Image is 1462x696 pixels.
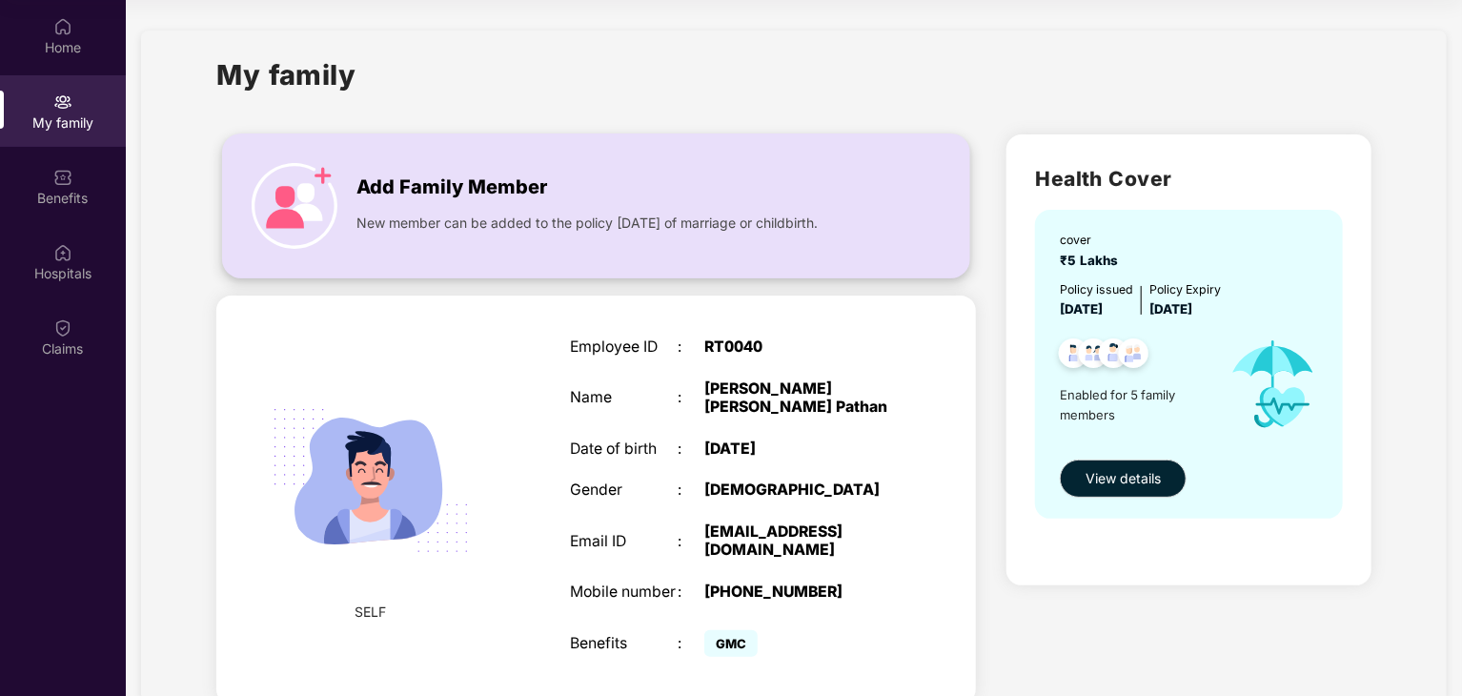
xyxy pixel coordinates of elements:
img: svg+xml;base64,PHN2ZyBpZD0iSG9tZSIgeG1sbnM9Imh0dHA6Ly93d3cudzMub3JnLzIwMDAvc3ZnIiB3aWR0aD0iMjAiIG... [53,17,72,36]
span: New member can be added to the policy [DATE] of marriage or childbirth. [356,213,818,234]
div: Policy issued [1060,280,1133,298]
div: [PHONE_NUMBER] [704,583,893,602]
img: svg+xml;base64,PHN2ZyBpZD0iQmVuZWZpdHMiIHhtbG5zPSJodHRwOi8vd3d3LnczLm9yZy8yMDAwL3N2ZyIgd2lkdGg9Ij... [53,168,72,187]
img: svg+xml;base64,PHN2ZyB4bWxucz0iaHR0cDovL3d3dy53My5vcmcvMjAwMC9zdmciIHdpZHRoPSI0OC45NDMiIGhlaWdodD... [1090,333,1137,379]
h2: Health Cover [1035,163,1343,194]
img: icon [1213,319,1333,449]
div: Mobile number [570,583,678,602]
div: : [678,481,704,500]
div: Benefits [570,635,678,653]
button: View details [1060,460,1187,498]
span: Enabled for 5 family members [1060,385,1212,424]
img: svg+xml;base64,PHN2ZyB4bWxucz0iaHR0cDovL3d3dy53My5vcmcvMjAwMC9zdmciIHdpZHRoPSI0OC45MTUiIGhlaWdodD... [1070,333,1117,379]
div: [DATE] [704,440,893,459]
div: [EMAIL_ADDRESS][DOMAIN_NAME] [704,523,893,560]
span: Add Family Member [356,173,547,202]
span: SELF [355,602,387,623]
div: RT0040 [704,338,893,357]
div: [PERSON_NAME] [PERSON_NAME] Pathan [704,380,893,417]
div: : [678,440,704,459]
img: svg+xml;base64,PHN2ZyB3aWR0aD0iMjAiIGhlaWdodD0iMjAiIHZpZXdCb3g9IjAgMCAyMCAyMCIgZmlsbD0ibm9uZSIgeG... [53,92,72,112]
div: : [678,338,704,357]
div: Employee ID [570,338,678,357]
div: cover [1060,231,1126,249]
img: svg+xml;base64,PHN2ZyB4bWxucz0iaHR0cDovL3d3dy53My5vcmcvMjAwMC9zdmciIHdpZHRoPSI0OC45NDMiIGhlaWdodD... [1110,333,1157,379]
span: [DATE] [1060,301,1103,317]
div: Date of birth [570,440,678,459]
img: svg+xml;base64,PHN2ZyB4bWxucz0iaHR0cDovL3d3dy53My5vcmcvMjAwMC9zdmciIHdpZHRoPSIyMjQiIGhlaWdodD0iMT... [250,359,492,602]
h1: My family [216,53,356,96]
div: : [678,635,704,653]
div: [DEMOGRAPHIC_DATA] [704,481,893,500]
span: [DATE] [1149,301,1192,317]
img: svg+xml;base64,PHN2ZyBpZD0iSG9zcGl0YWxzIiB4bWxucz0iaHR0cDovL3d3dy53My5vcmcvMjAwMC9zdmciIHdpZHRoPS... [53,243,72,262]
div: Name [570,389,678,407]
div: : [678,583,704,602]
div: Email ID [570,533,678,551]
div: Gender [570,481,678,500]
img: svg+xml;base64,PHN2ZyB4bWxucz0iaHR0cDovL3d3dy53My5vcmcvMjAwMC9zdmciIHdpZHRoPSI0OC45NDMiIGhlaWdodD... [1050,333,1097,379]
div: : [678,533,704,551]
span: GMC [704,630,758,657]
div: Policy Expiry [1149,280,1221,298]
div: : [678,389,704,407]
img: icon [252,163,337,249]
img: svg+xml;base64,PHN2ZyBpZD0iQ2xhaW0iIHhtbG5zPSJodHRwOi8vd3d3LnczLm9yZy8yMDAwL3N2ZyIgd2lkdGg9IjIwIi... [53,318,72,338]
span: View details [1086,468,1161,489]
span: ₹5 Lakhs [1060,253,1126,268]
